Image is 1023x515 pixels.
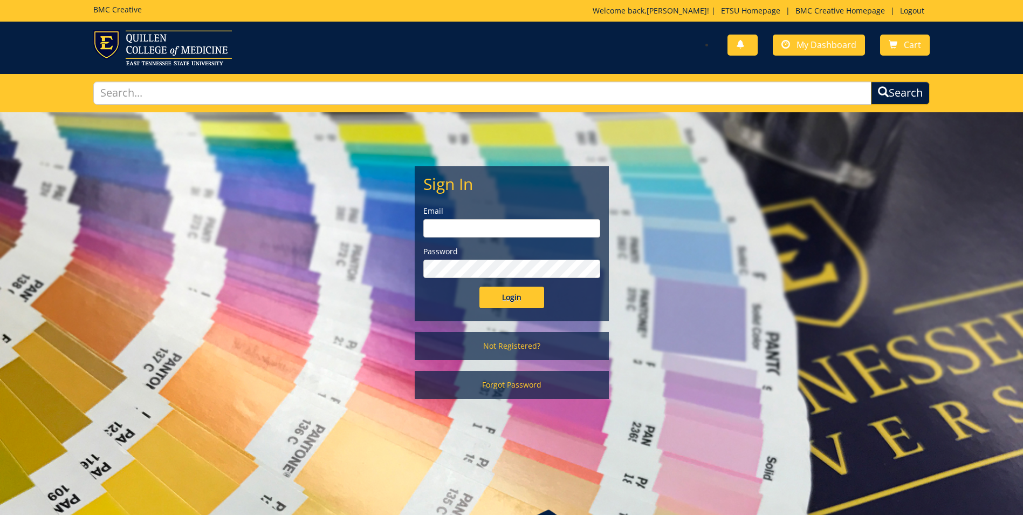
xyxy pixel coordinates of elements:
a: ETSU Homepage [716,5,786,16]
a: Cart [880,35,930,56]
a: Forgot Password [415,371,609,399]
h2: Sign In [423,175,600,193]
p: Welcome back, ! | | | [593,5,930,16]
label: Email [423,206,600,216]
input: Login [479,287,544,308]
a: Not Registered? [415,332,609,360]
input: Search... [93,82,871,105]
span: My Dashboard [797,39,856,51]
a: Logout [895,5,930,16]
a: BMC Creative Homepage [790,5,890,16]
button: Search [871,82,930,105]
label: Password [423,246,600,257]
a: My Dashboard [773,35,865,56]
a: [PERSON_NAME] [647,5,707,16]
h5: BMC Creative [93,5,142,13]
span: Cart [904,39,921,51]
img: ETSU logo [93,30,232,65]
